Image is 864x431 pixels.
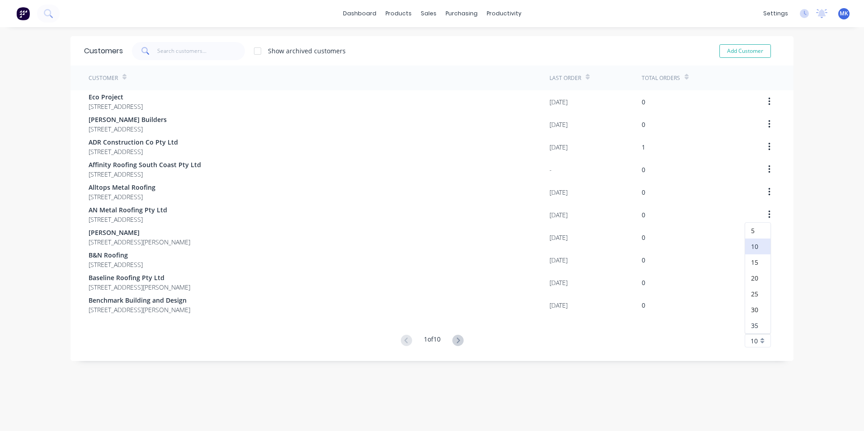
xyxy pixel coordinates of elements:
div: 0 [642,120,645,129]
span: [STREET_ADDRESS] [89,147,178,156]
div: [DATE] [549,233,568,242]
div: 0 [642,300,645,310]
div: settings [759,7,793,20]
span: Affinity Roofing South Coast Pty Ltd [89,160,201,169]
div: [DATE] [549,255,568,265]
div: 0 [642,233,645,242]
div: 0 [642,255,645,265]
div: sales [416,7,441,20]
div: Last Order [549,74,581,82]
span: Alltops Metal Roofing [89,183,155,192]
a: dashboard [338,7,381,20]
div: [DATE] [549,210,568,220]
div: 1 of 10 [424,334,441,347]
div: 10 [745,239,770,254]
span: [STREET_ADDRESS] [89,102,143,111]
span: MK [840,9,848,18]
div: 0 [642,187,645,197]
span: [STREET_ADDRESS] [89,169,201,179]
div: 0 [642,97,645,107]
div: 0 [642,278,645,287]
div: 25 [745,286,770,302]
span: [STREET_ADDRESS][PERSON_NAME] [89,237,190,247]
div: 1 [642,142,645,152]
div: 5 [745,223,770,239]
div: [DATE] [549,300,568,310]
div: Customer [89,74,118,82]
div: [DATE] [549,187,568,197]
button: Add Customer [719,44,771,58]
div: Customers [84,46,123,56]
span: Baseline Roofing Pty Ltd [89,273,190,282]
div: [DATE] [549,278,568,287]
span: ADR Construction Co Pty Ltd [89,137,178,147]
span: [STREET_ADDRESS][PERSON_NAME] [89,282,190,292]
span: [PERSON_NAME] [89,228,190,237]
div: 30 [745,302,770,318]
span: AN Metal Roofing Pty Ltd [89,205,167,215]
div: [DATE] [549,97,568,107]
div: [DATE] [549,142,568,152]
div: 15 [745,254,770,270]
div: 0 [642,165,645,174]
div: Show archived customers [268,46,346,56]
span: [PERSON_NAME] Builders [89,115,167,124]
span: [STREET_ADDRESS] [89,215,167,224]
span: [STREET_ADDRESS] [89,260,143,269]
span: Eco Project [89,92,143,102]
div: [DATE] [549,120,568,129]
span: [STREET_ADDRESS][PERSON_NAME] [89,305,190,314]
div: productivity [482,7,526,20]
span: Benchmark Building and Design [89,295,190,305]
div: products [381,7,416,20]
div: 35 [745,318,770,333]
span: [STREET_ADDRESS] [89,192,155,201]
input: Search customers... [157,42,245,60]
span: [STREET_ADDRESS] [89,124,167,134]
img: Factory [16,7,30,20]
div: 0 [642,210,645,220]
div: purchasing [441,7,482,20]
span: B&N Roofing [89,250,143,260]
span: 10 [751,336,758,346]
div: Total Orders [642,74,680,82]
div: - [549,165,552,174]
div: 20 [745,270,770,286]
